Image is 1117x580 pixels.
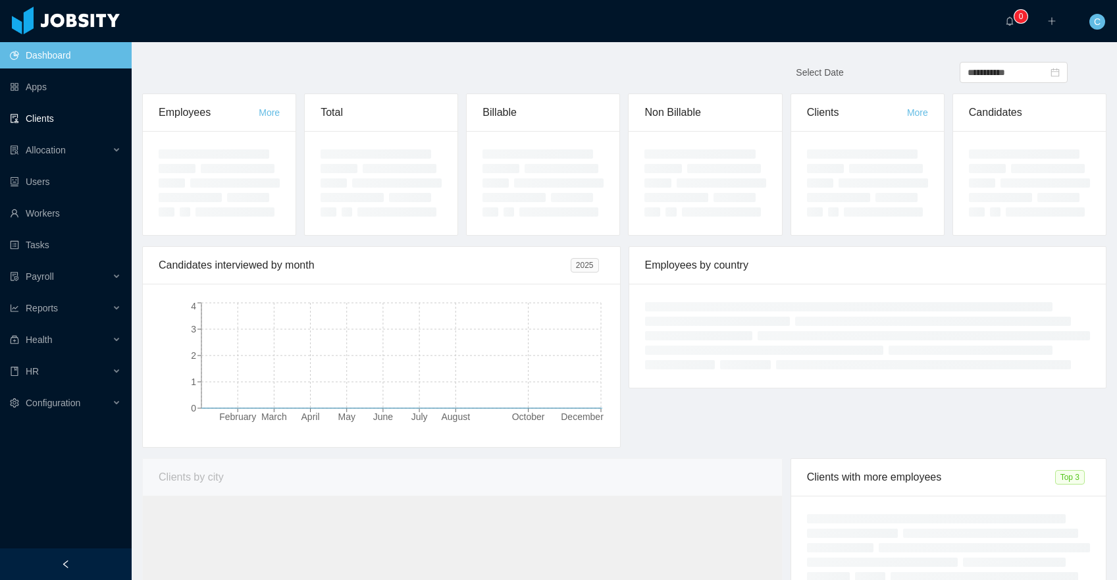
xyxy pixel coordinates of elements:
[159,247,571,284] div: Candidates interviewed by month
[10,169,121,195] a: icon: robotUsers
[10,232,121,258] a: icon: profileTasks
[645,247,1091,284] div: Employees by country
[159,94,259,131] div: Employees
[191,350,196,361] tspan: 2
[191,324,196,334] tspan: 3
[441,411,470,422] tspan: August
[10,42,121,68] a: icon: pie-chartDashboard
[807,94,907,131] div: Clients
[1055,470,1085,485] span: Top 3
[10,105,121,132] a: icon: auditClients
[644,94,766,131] div: Non Billable
[321,94,442,131] div: Total
[969,94,1090,131] div: Candidates
[482,94,604,131] div: Billable
[261,411,287,422] tspan: March
[796,67,843,78] span: Select Date
[10,74,121,100] a: icon: appstoreApps
[807,459,1055,496] div: Clients with more employees
[338,411,355,422] tspan: May
[26,145,66,155] span: Allocation
[26,271,54,282] span: Payroll
[26,303,58,313] span: Reports
[10,335,19,344] i: icon: medicine-box
[191,377,196,387] tspan: 1
[191,301,196,311] tspan: 4
[561,411,604,422] tspan: December
[191,403,196,413] tspan: 0
[219,411,256,422] tspan: February
[1051,68,1060,77] i: icon: calendar
[10,398,19,408] i: icon: setting
[10,303,19,313] i: icon: line-chart
[1047,16,1056,26] i: icon: plus
[10,145,19,155] i: icon: solution
[26,398,80,408] span: Configuration
[411,411,428,422] tspan: July
[1094,14,1101,30] span: C
[10,200,121,226] a: icon: userWorkers
[512,411,545,422] tspan: October
[26,366,39,377] span: HR
[10,367,19,376] i: icon: book
[26,334,52,345] span: Health
[571,258,599,273] span: 2025
[1005,16,1014,26] i: icon: bell
[10,272,19,281] i: icon: file-protect
[373,411,394,422] tspan: June
[907,107,928,118] a: More
[1014,10,1027,23] sup: 0
[301,411,320,422] tspan: April
[259,107,280,118] a: More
